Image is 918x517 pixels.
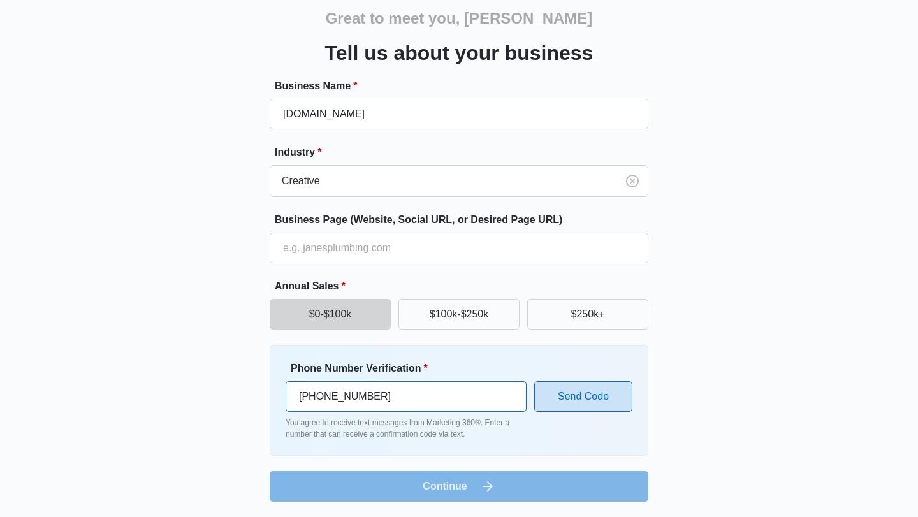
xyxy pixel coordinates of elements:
h3: Tell us about your business [325,38,594,68]
h2: Great to meet you, [PERSON_NAME] [326,7,593,30]
input: e.g. Jane's Plumbing [270,99,648,129]
input: e.g. janesplumbing.com [270,233,648,263]
label: Business Page (Website, Social URL, or Desired Page URL) [275,212,653,228]
label: Industry [275,145,653,160]
input: Ex. +1-555-555-5555 [286,381,527,412]
label: Annual Sales [275,279,653,294]
p: You agree to receive text messages from Marketing 360®. Enter a number that can receive a confirm... [286,417,527,440]
label: Phone Number Verification [291,361,532,376]
button: $0-$100k [270,299,391,330]
button: $100k-$250k [398,299,520,330]
label: Business Name [275,78,653,94]
button: Send Code [534,381,632,412]
button: Clear [622,171,643,191]
button: $250k+ [527,299,648,330]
